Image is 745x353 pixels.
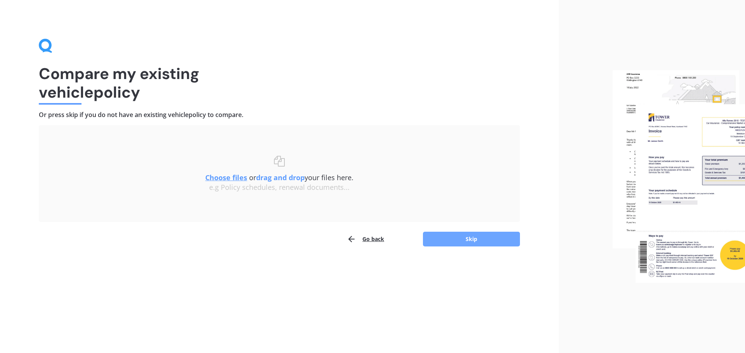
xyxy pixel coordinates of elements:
[423,232,520,246] button: Skip
[205,173,247,182] u: Choose files
[347,231,384,247] button: Go back
[205,173,353,182] span: or your files here.
[54,183,504,192] div: e.g Policy schedules, renewal documents...
[39,64,520,102] h1: Compare my existing vehicle policy
[613,70,745,283] img: files.webp
[256,173,305,182] b: drag and drop
[39,111,520,119] h4: Or press skip if you do not have an existing vehicle policy to compare.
